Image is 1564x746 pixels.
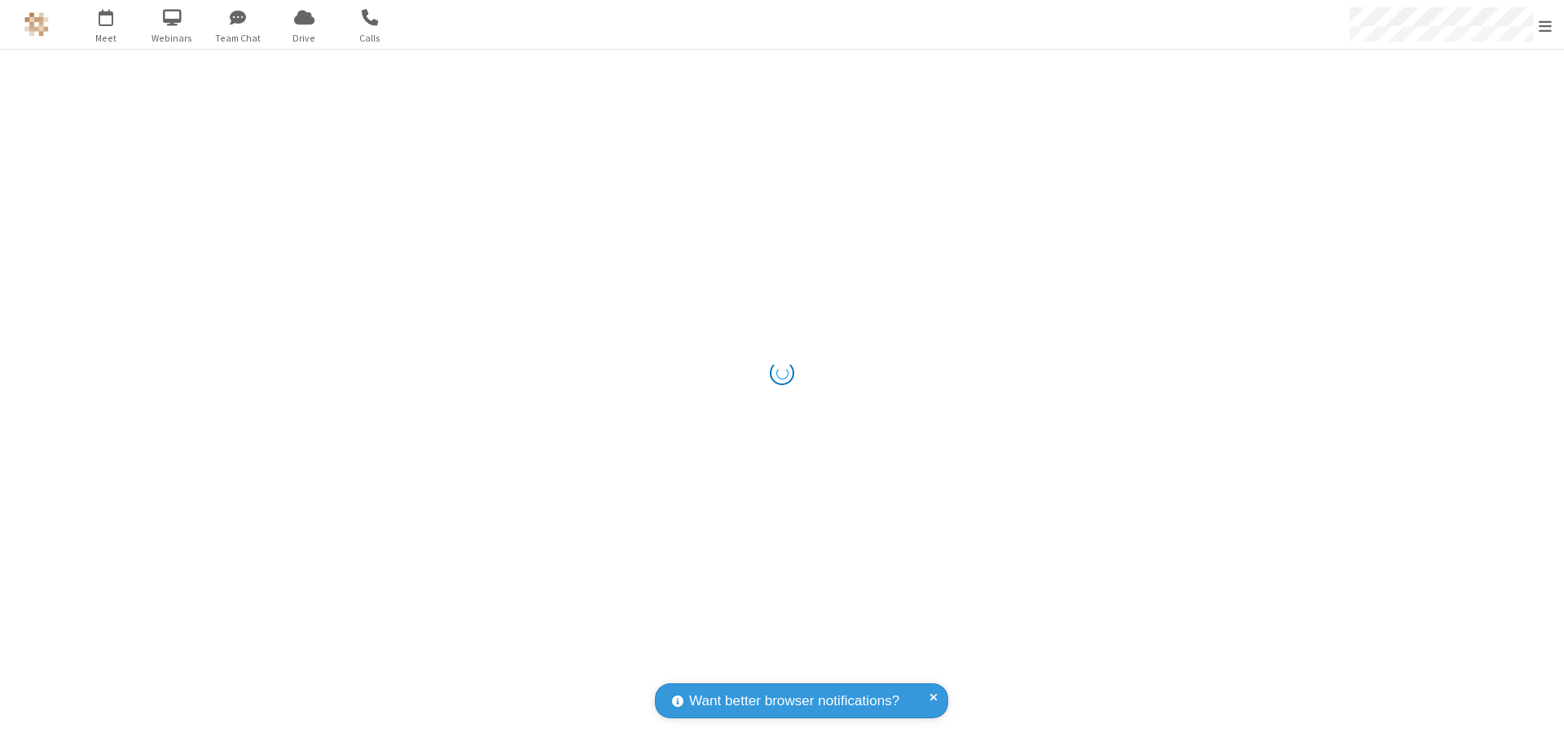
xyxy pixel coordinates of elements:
[340,31,401,46] span: Calls
[76,31,137,46] span: Meet
[24,12,49,37] img: QA Selenium DO NOT DELETE OR CHANGE
[208,31,269,46] span: Team Chat
[274,31,335,46] span: Drive
[142,31,203,46] span: Webinars
[689,691,899,712] span: Want better browser notifications?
